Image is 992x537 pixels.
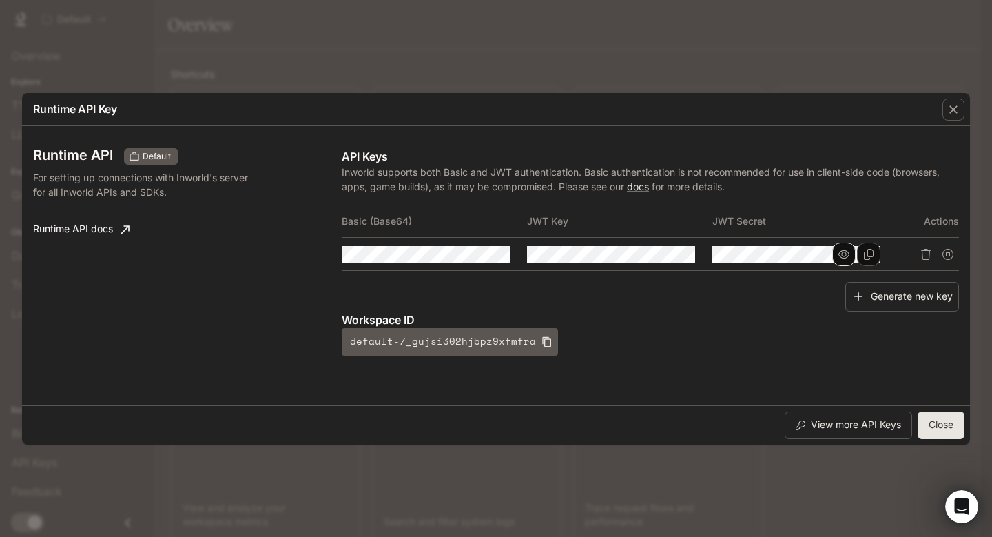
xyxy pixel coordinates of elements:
p: Inworld supports both Basic and JWT authentication. Basic authentication is not recommended for u... [342,165,959,194]
a: docs [627,181,649,192]
p: Workspace ID [342,312,959,328]
th: JWT Secret [712,205,898,238]
h3: Runtime API [33,148,113,162]
th: JWT Key [527,205,712,238]
button: View more API Keys [785,412,912,439]
button: default-7_gujsi302hjbpz9xfmfra [342,328,558,356]
div: These keys will apply to your current workspace only [124,148,178,165]
p: For setting up connections with Inworld's server for all Inworld APIs and SDKs. [33,170,256,199]
p: Runtime API Key [33,101,117,117]
th: Actions [897,205,959,238]
button: Suspend API key [937,243,959,265]
button: Delete API key [915,243,937,265]
button: Generate new key [845,282,959,312]
iframe: Intercom live chat [945,490,978,523]
a: Runtime API docs [28,216,135,243]
span: Default [137,150,176,163]
button: Copy Secret [857,243,880,266]
button: Close [918,412,964,439]
th: Basic (Base64) [342,205,527,238]
p: API Keys [342,148,959,165]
